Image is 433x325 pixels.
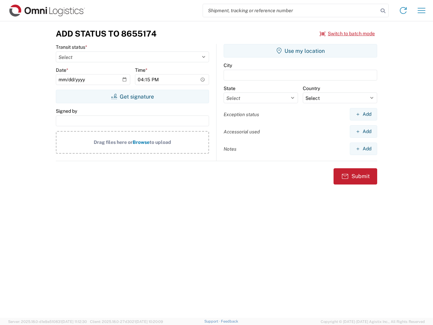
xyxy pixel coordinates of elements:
[224,146,236,152] label: Notes
[135,67,147,73] label: Time
[321,319,425,325] span: Copyright © [DATE]-[DATE] Agistix Inc., All Rights Reserved
[350,108,377,121] button: Add
[350,143,377,155] button: Add
[303,85,320,91] label: Country
[224,129,260,135] label: Accessorial used
[221,319,238,323] a: Feedback
[224,111,259,117] label: Exception status
[320,28,375,39] button: Switch to batch mode
[204,319,221,323] a: Support
[56,44,87,50] label: Transit status
[62,320,87,324] span: [DATE] 11:12:30
[56,90,209,103] button: Get signature
[203,4,378,17] input: Shipment, tracking or reference number
[150,139,171,145] span: to upload
[56,29,157,39] h3: Add Status to 8655174
[224,62,232,68] label: City
[90,320,163,324] span: Client: 2025.18.0-27d3021
[334,168,377,185] button: Submit
[350,125,377,138] button: Add
[224,44,377,58] button: Use my location
[94,139,133,145] span: Drag files here or
[56,108,77,114] label: Signed by
[56,67,68,73] label: Date
[224,85,235,91] label: State
[136,320,163,324] span: [DATE] 10:20:09
[8,320,87,324] span: Server: 2025.18.0-d1e9a510831
[133,139,150,145] span: Browse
